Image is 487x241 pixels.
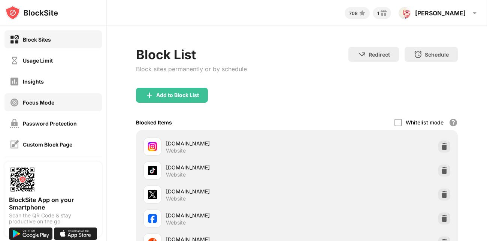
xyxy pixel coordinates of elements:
img: insights-off.svg [10,77,19,86]
div: Scan the QR Code & stay productive on the go [9,213,97,225]
img: favicons [148,166,157,175]
img: time-usage-off.svg [10,56,19,65]
div: Focus Mode [23,99,54,106]
div: Blocked Items [136,119,172,126]
img: focus-off.svg [10,98,19,107]
div: Whitelist mode [406,119,444,126]
div: 1 [377,10,379,16]
div: Website [166,195,186,202]
img: customize-block-page-off.svg [10,140,19,149]
img: points-small.svg [358,9,367,18]
div: Schedule [425,51,449,58]
div: Website [166,171,186,178]
div: Usage Limit [23,57,53,64]
img: logo-blocksite.svg [5,5,58,20]
img: get-it-on-google-play.svg [9,228,52,240]
div: Password Protection [23,120,77,127]
div: [PERSON_NAME] [415,9,466,17]
div: Redirect [369,51,390,58]
img: options-page-qr-code.png [9,166,36,193]
img: favicons [148,190,157,199]
div: Block sites permanently or by schedule [136,65,247,73]
div: [DOMAIN_NAME] [166,139,297,147]
img: favicons [148,214,157,223]
div: 708 [349,10,358,16]
div: [DOMAIN_NAME] [166,187,297,195]
div: Website [166,219,186,226]
div: Block Sites [23,36,51,43]
div: Block List [136,47,247,62]
img: reward-small.svg [379,9,388,18]
div: Website [166,147,186,154]
div: [DOMAIN_NAME] [166,211,297,219]
img: favicons [148,142,157,151]
img: block-on.svg [10,35,19,44]
img: download-on-the-app-store.svg [54,228,97,240]
div: Add to Block List [156,92,199,98]
div: Insights [23,78,44,85]
div: [DOMAIN_NAME] [166,163,297,171]
img: ACg8ocLDpcuXLBXtyM-tguF6ZgBKIBSgc04Rf3SOj6t05y1KDYU8Awci=s96-c [399,7,411,19]
div: BlockSite App on your Smartphone [9,196,97,211]
img: password-protection-off.svg [10,119,19,128]
div: Custom Block Page [23,141,72,148]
